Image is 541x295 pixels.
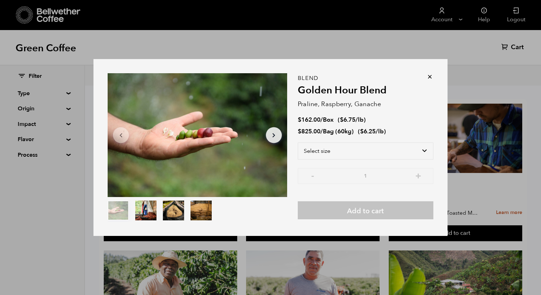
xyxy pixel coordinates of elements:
[298,201,433,219] button: Add to cart
[340,116,343,124] span: $
[360,127,376,135] bdi: 6.25
[320,127,323,135] span: /
[360,127,364,135] span: $
[320,116,323,124] span: /
[298,116,301,124] span: $
[358,127,386,135] span: ( )
[323,127,354,135] span: Bag (60kg)
[338,116,366,124] span: ( )
[298,85,433,97] h2: Golden Hour Blend
[323,116,334,124] span: Box
[340,116,355,124] bdi: 6.75
[414,172,423,179] button: +
[376,127,384,135] span: /lb
[308,172,317,179] button: -
[298,127,301,135] span: $
[298,116,320,124] bdi: 162.00
[355,116,364,124] span: /lb
[298,99,433,109] p: Praline, Raspberry, Ganache
[298,127,320,135] bdi: 825.00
